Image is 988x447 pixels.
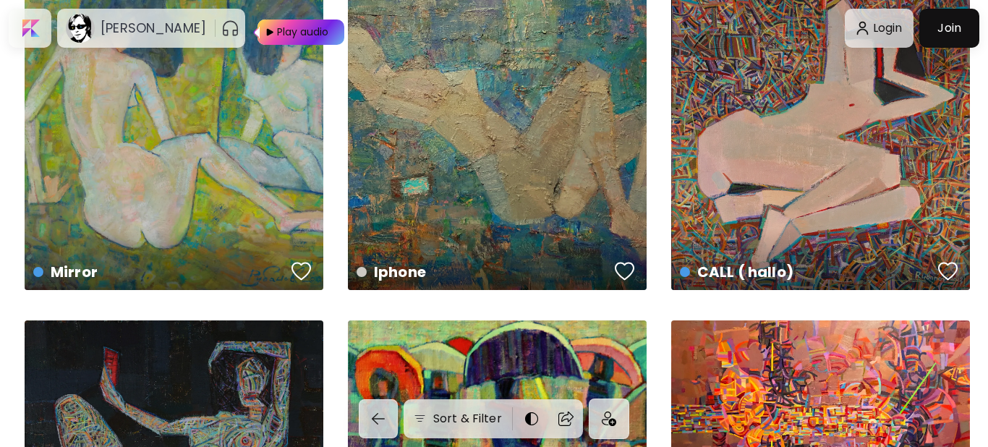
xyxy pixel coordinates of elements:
img: back [370,410,387,427]
h4: Iphone [357,261,610,283]
img: icon [602,412,616,426]
h6: Sort & Filter [433,410,502,427]
h4: Mirror [33,261,286,283]
button: pauseOutline IconGradient Icon [221,17,239,40]
img: Play [252,20,260,46]
button: back [359,399,398,438]
button: favorites [288,257,315,286]
button: favorites [611,257,639,286]
div: Play audio [276,20,330,45]
a: back [359,399,404,438]
h4: CALL ( hallo) [680,261,933,283]
a: Join [919,9,979,48]
button: favorites [934,257,962,286]
img: Play [257,20,276,45]
h6: [PERSON_NAME] [101,20,206,37]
